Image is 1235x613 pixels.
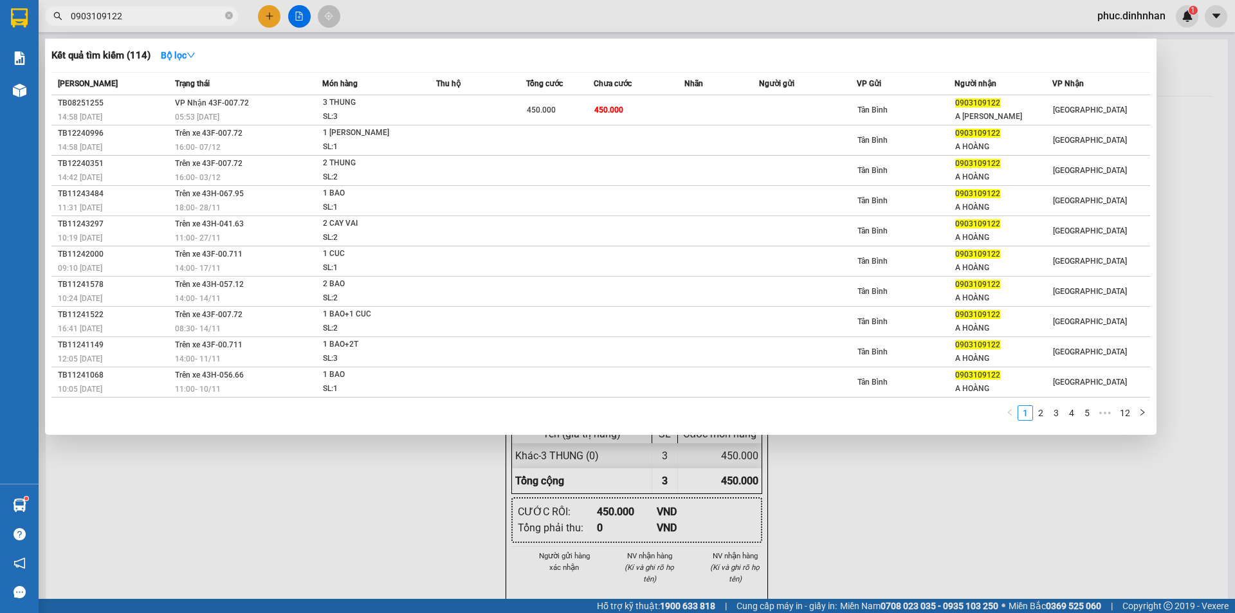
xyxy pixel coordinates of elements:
span: question-circle [14,528,26,540]
span: 16:00 - 07/12 [175,143,221,152]
span: Trên xe 43F-007.72 [175,159,242,168]
h3: Kết quả tìm kiếm ( 114 ) [51,49,151,62]
div: SL: 1 [323,140,419,154]
span: Thu hộ [436,79,461,88]
span: 10:05 [DATE] [58,385,102,394]
div: TB11243484 [58,187,171,201]
div: TB11241522 [58,308,171,322]
div: TB11243297 [58,217,171,231]
img: solution-icon [13,51,26,65]
div: TB12240996 [58,127,171,140]
span: right [1139,408,1146,416]
div: SL: 2 [323,291,419,306]
span: Tân Bình [857,136,888,145]
span: VP Nhận 43F-007.72 [175,98,249,107]
div: SL: 1 [323,382,419,396]
span: 0903109122 [955,129,1000,138]
div: A HOÀNG [955,140,1052,154]
div: A [PERSON_NAME] [955,110,1052,124]
span: search [53,12,62,21]
li: Next Page [1135,405,1150,421]
div: 2 CAY VAI [323,217,419,231]
span: ••• [1095,405,1115,421]
span: [GEOGRAPHIC_DATA] [1053,226,1127,235]
span: [GEOGRAPHIC_DATA] [1053,136,1127,145]
div: 2 BAO [323,277,419,291]
div: 1 BAO [323,368,419,382]
span: Tân Bình [857,378,888,387]
div: 1 CUC [323,247,419,261]
button: left [1002,405,1018,421]
div: A HOÀNG [955,201,1052,214]
span: Trên xe 43F-007.72 [175,129,242,138]
span: 09:10 [DATE] [58,264,102,273]
img: logo-vxr [11,8,28,28]
span: Tân Bình [857,226,888,235]
span: 16:00 - 03/12 [175,173,221,182]
span: Trạng thái [175,79,210,88]
span: 16:41 [DATE] [58,324,102,333]
span: 05:53 [DATE] [175,113,219,122]
span: 0903109122 [955,280,1000,289]
div: TB12240351 [58,157,171,170]
li: Previous Page [1002,405,1018,421]
div: A HOÀNG [955,382,1052,396]
span: Trên xe 43H-067.95 [175,189,244,198]
div: A HOÀNG [955,231,1052,244]
div: A HOÀNG [955,170,1052,184]
span: 11:31 [DATE] [58,203,102,212]
span: 0903109122 [955,371,1000,380]
li: 12 [1115,405,1135,421]
div: SL: 1 [323,261,419,275]
div: SL: 2 [323,170,419,185]
span: Tân Bình [857,196,888,205]
div: 1 BAO+2T [323,338,419,352]
span: Trên xe 43F-00.711 [175,340,242,349]
span: [PERSON_NAME] [58,79,118,88]
a: 12 [1116,406,1134,420]
span: [GEOGRAPHIC_DATA] [1053,257,1127,266]
li: 4 [1064,405,1079,421]
input: Tìm tên, số ĐT hoặc mã đơn [71,9,223,23]
div: SL: 3 [323,110,419,124]
li: 1 [1018,405,1033,421]
span: VP Gửi [857,79,881,88]
a: 4 [1065,406,1079,420]
span: 0903109122 [955,189,1000,198]
sup: 1 [24,497,28,500]
div: 1 BAO+1 CUC [323,307,419,322]
div: TB11241149 [58,338,171,352]
span: Món hàng [322,79,358,88]
div: TB11241068 [58,369,171,382]
span: Tân Bình [857,347,888,356]
a: 1 [1018,406,1032,420]
div: SL: 1 [323,201,419,215]
span: 14:42 [DATE] [58,173,102,182]
span: Chưa cước [594,79,632,88]
span: 12:05 [DATE] [58,354,102,363]
span: 11:00 - 10/11 [175,385,221,394]
span: Nhãn [684,79,703,88]
span: notification [14,557,26,569]
span: 0903109122 [955,98,1000,107]
div: A HOÀNG [955,261,1052,275]
span: down [187,51,196,60]
span: Tân Bình [857,105,888,114]
span: 14:58 [DATE] [58,143,102,152]
span: [GEOGRAPHIC_DATA] [1053,166,1127,175]
div: 3 THUNG [323,96,419,110]
span: left [1006,408,1014,416]
span: 450.000 [594,105,623,114]
span: [GEOGRAPHIC_DATA] [1053,378,1127,387]
div: 2 THUNG [323,156,419,170]
div: SL: 2 [323,231,419,245]
span: [GEOGRAPHIC_DATA] [1053,196,1127,205]
span: Tân Bình [857,257,888,266]
div: TB11241578 [58,278,171,291]
span: Trên xe 43H-041.63 [175,219,244,228]
span: Trên xe 43H-056.66 [175,371,244,380]
span: 08:30 - 14/11 [175,324,221,333]
div: TB08251255 [58,96,171,110]
div: 1 BAO [323,187,419,201]
li: 3 [1048,405,1064,421]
